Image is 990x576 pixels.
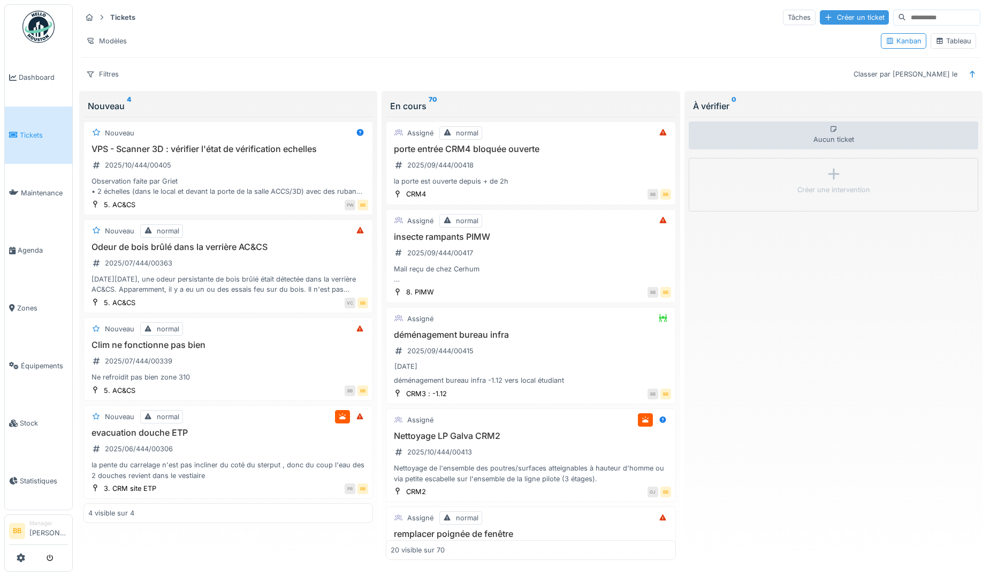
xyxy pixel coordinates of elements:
span: Maintenance [21,188,68,198]
div: Assigné [407,128,433,138]
div: 2025/07/444/00363 [105,258,172,268]
a: BB Manager[PERSON_NAME] [9,519,68,545]
div: [DATE] [394,361,417,372]
a: Dashboard [5,49,72,107]
div: Assigné [407,513,433,523]
div: VC [345,298,355,308]
span: Agenda [18,245,68,255]
div: Modèles [81,33,132,49]
div: CRM3 : -1.12 [406,389,447,399]
div: BB [357,298,368,308]
div: Assigné [407,415,433,425]
li: [PERSON_NAME] [29,519,68,542]
a: Statistiques [5,452,72,510]
span: Stock [20,418,68,428]
h3: Clim ne fonctionne pas bien [88,340,368,350]
div: 2025/10/444/00405 [105,160,171,170]
div: 5. AC&CS [104,385,135,396]
div: Nettoyage de l'ensemble des poutres/surfaces atteignables à hauteur d'homme ou via petite escabel... [391,463,671,483]
img: Badge_color-CXgf-gQk.svg [22,11,55,43]
div: 2025/09/444/00417 [407,248,473,258]
strong: Tickets [106,12,140,22]
h3: porte entrée CRM4 bloquée ouverte [391,144,671,154]
div: 8. PIMW [406,287,434,297]
div: [DATE][DATE], une odeur persistante de bois brûlé était détectée dans la verrière AC&CS. Apparemm... [88,274,368,294]
div: Tableau [935,36,971,46]
div: 2025/06/444/00306 [105,444,173,454]
div: Filtres [81,66,124,82]
div: normal [456,128,478,138]
div: normal [157,324,179,334]
div: En cours [390,100,671,112]
h3: remplacer poignée de fenêtre [391,529,671,539]
div: déménagement bureau infra -1.12 vers local étudiant [391,375,671,385]
div: 4 visible sur 4 [88,508,134,518]
div: 20 visible sur 70 [391,545,445,555]
div: normal [456,216,478,226]
div: CRM2 [406,487,426,497]
div: Nouveau [105,412,134,422]
div: Créer une intervention [797,185,870,195]
span: Équipements [21,361,68,371]
h3: déménagement bureau infra [391,330,671,340]
div: 5. AC&CS [104,298,135,308]
div: 3. CRM site ETP [104,483,156,494]
div: BB [357,385,368,396]
div: BB [660,287,671,298]
div: BB [660,389,671,399]
div: Observation faite par Griet • 2 échelles (dans le local et devant la porte de la salle ACCS/3D) a... [88,176,368,196]
h3: insecte rampants PIMW [391,232,671,242]
a: Maintenance [5,164,72,222]
div: Nouveau [88,100,369,112]
div: Manager [29,519,68,527]
a: Tickets [5,107,72,164]
h3: VPS - Scanner 3D : vérifier l'état de vérification echelles [88,144,368,154]
div: BB [648,389,658,399]
div: Assigné [407,216,433,226]
div: Mail reçu de chez Cerhum Bonjour Mr [PERSON_NAME], je vous contacte car nous avons constaté que d... [391,264,671,284]
div: BB [660,487,671,497]
span: Tickets [20,130,68,140]
a: Zones [5,279,72,337]
div: Nouveau [105,226,134,236]
sup: 0 [732,100,736,112]
div: BB [357,483,368,494]
div: Tâches [783,10,816,25]
a: Stock [5,395,72,452]
a: Équipements [5,337,72,395]
span: Zones [17,303,68,313]
div: la pente du carrelage n'est pas incliner du coté du sterput , donc du coup l'eau des 2 douches re... [88,460,368,480]
li: BB [9,523,25,539]
div: À vérifier [693,100,974,112]
div: 2025/09/444/00415 [407,346,474,356]
div: BB [648,287,658,298]
div: BB [648,189,658,200]
div: CRM4 [406,189,426,199]
div: BB [345,385,355,396]
div: BB [357,200,368,210]
sup: 4 [127,100,131,112]
div: normal [157,412,179,422]
div: 2025/07/444/00339 [105,356,172,366]
span: Statistiques [20,476,68,486]
div: BB [660,189,671,200]
div: Nouveau [105,128,134,138]
div: normal [157,226,179,236]
div: PW [345,200,355,210]
div: la porte est ouverte depuis + de 2h [391,176,671,186]
h3: Nettoyage LP Galva CRM2 [391,431,671,441]
div: Classer par [PERSON_NAME] le [849,66,962,82]
div: Créer un ticket [820,10,889,25]
div: PR [345,483,355,494]
div: 2025/10/444/00413 [407,447,472,457]
div: Nouveau [105,324,134,334]
div: normal [456,513,478,523]
div: Assigné [407,314,433,324]
div: Ne refroidit pas bien zone 310 [88,372,368,382]
span: Dashboard [19,72,68,82]
sup: 70 [429,100,437,112]
div: OJ [648,487,658,497]
div: 5. AC&CS [104,200,135,210]
div: 2025/09/444/00418 [407,160,474,170]
div: Kanban [886,36,922,46]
